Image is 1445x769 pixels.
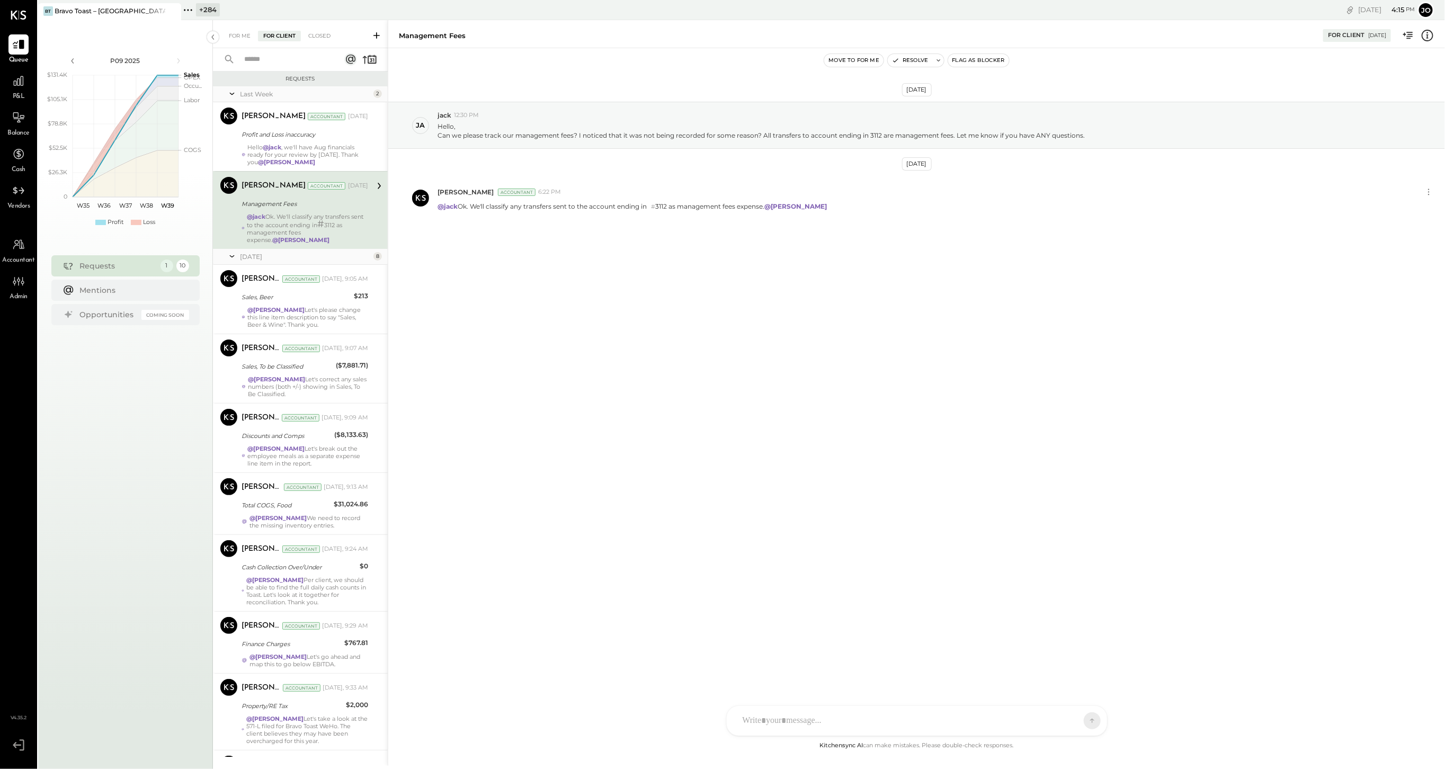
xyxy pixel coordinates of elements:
[1,235,37,265] a: Accountant
[416,120,425,130] div: ja
[360,561,368,571] div: $0
[224,31,256,41] div: For Me
[902,83,932,96] div: [DATE]
[242,129,365,140] div: Profit and Loss inaccuracy
[247,306,305,314] strong: @[PERSON_NAME]
[242,343,280,354] div: [PERSON_NAME]
[47,71,67,78] text: $131.4K
[1417,2,1434,19] button: Jo
[247,213,368,244] div: Ok. We'll classify any transfers sent to the account ending in 3112 as management fees expense.
[246,576,304,584] strong: @[PERSON_NAME]
[888,54,932,67] button: Resolve
[13,92,25,102] span: P&L
[334,430,368,440] div: ($8,133.63)
[240,90,371,99] div: Last Week
[344,638,368,648] div: $767.81
[283,684,320,692] div: Accountant
[249,653,307,660] strong: @[PERSON_NAME]
[282,345,320,352] div: Accountant
[246,715,304,722] strong: @[PERSON_NAME]
[108,218,123,227] div: Profit
[1328,31,1364,40] div: For Client
[1,144,37,175] a: Cash
[242,621,280,631] div: [PERSON_NAME]
[3,256,35,265] span: Accountant
[55,6,165,15] div: Bravo Toast – [GEOGRAPHIC_DATA]
[317,218,324,230] span: #
[282,546,320,553] div: Accountant
[651,203,655,210] span: #
[160,260,173,272] div: 1
[246,715,368,745] div: Let's take a look at the 571-L filed for Bravo Toast WeHo. The client believes they may have been...
[308,113,345,120] div: Accountant
[242,683,281,693] div: [PERSON_NAME]
[348,182,368,190] div: [DATE]
[77,202,90,209] text: W35
[48,168,67,176] text: $26.3K
[48,120,67,127] text: $78.8K
[258,31,301,41] div: For Client
[438,122,1085,140] p: Hello,
[1,108,37,138] a: Balance
[282,622,320,630] div: Accountant
[47,95,67,103] text: $105.1K
[7,202,30,211] span: Vendors
[248,144,369,166] div: Hello , we'll have Aug financials ready for your review by [DATE]. Thank you
[247,445,305,452] strong: @[PERSON_NAME]
[246,576,368,606] div: Per client, we should be able to find the full daily cash counts in Toast. Let's look at it toget...
[272,236,329,244] strong: @[PERSON_NAME]
[303,31,336,41] div: Closed
[184,96,200,104] text: Labor
[1,271,37,302] a: Admin
[282,414,319,422] div: Accountant
[322,545,368,553] div: [DATE], 9:24 AM
[1368,32,1386,39] div: [DATE]
[399,31,466,41] div: Management Fees
[322,622,368,630] div: [DATE], 9:29 AM
[248,375,305,383] strong: @[PERSON_NAME]
[184,71,200,78] text: Sales
[538,188,561,196] span: 6:22 PM
[247,445,368,467] div: Let's break out the employee meals as a separate expense line item in the report.
[764,202,827,210] strong: @[PERSON_NAME]
[97,202,111,209] text: W36
[242,701,343,711] div: Property/RE Tax
[242,181,306,191] div: [PERSON_NAME]
[902,157,932,171] div: [DATE]
[242,361,333,372] div: Sales, To be Classified
[1358,5,1415,15] div: [DATE]
[308,182,345,190] div: Accountant
[258,158,316,166] strong: @[PERSON_NAME]
[242,431,331,441] div: Discounts and Comps
[141,310,189,320] div: Coming Soon
[354,291,368,301] div: $213
[242,111,306,122] div: [PERSON_NAME]
[1,71,37,102] a: P&L
[176,260,189,272] div: 10
[1,181,37,211] a: Vendors
[348,112,368,121] div: [DATE]
[242,199,365,209] div: Management Fees
[336,360,368,371] div: ($7,881.71)
[438,131,1085,140] div: Can we please track our management fees? I noticed that it was not being recorded for some reason...
[80,285,184,296] div: Mentions
[242,562,356,573] div: Cash Collection Over/Under
[10,292,28,302] span: Admin
[324,483,368,491] div: [DATE], 9:13 AM
[242,544,280,555] div: [PERSON_NAME]
[196,3,220,16] div: + 284
[948,54,1009,67] button: Flag as Blocker
[80,261,155,271] div: Requests
[323,684,368,692] div: [DATE], 9:33 AM
[322,414,368,422] div: [DATE], 9:09 AM
[80,309,136,320] div: Opportunities
[824,54,884,67] button: Move to for me
[143,218,155,227] div: Loss
[263,144,282,151] strong: @jack
[454,111,479,120] span: 12:30 PM
[119,202,132,209] text: W37
[49,144,67,151] text: $52.5K
[334,499,368,509] div: $31,024.86
[64,193,67,200] text: 0
[249,514,368,529] div: We need to record the missing inventory entries.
